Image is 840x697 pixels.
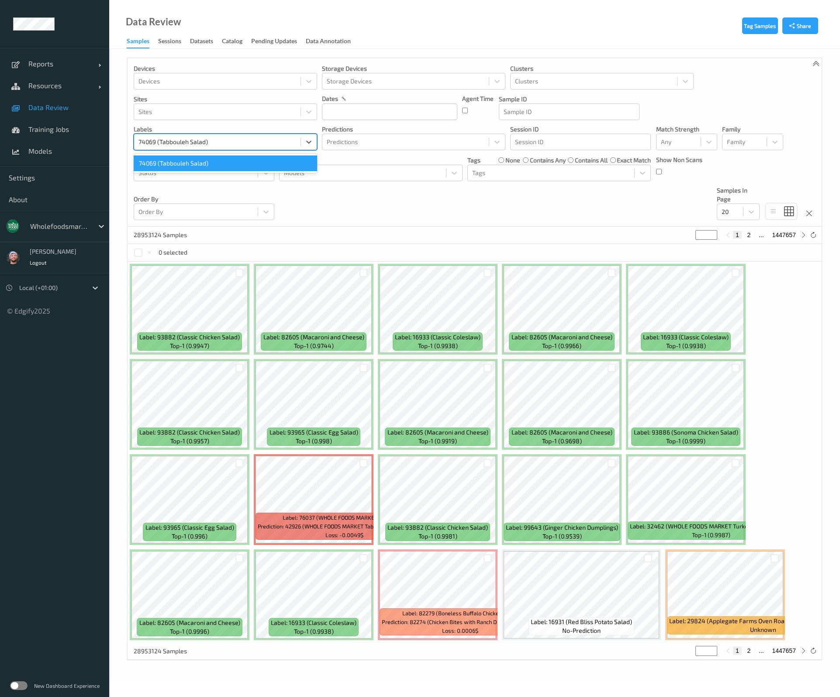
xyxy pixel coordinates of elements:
p: Storage Devices [322,64,505,73]
p: 28953124 Samples [134,647,199,656]
div: Datasets [190,37,213,48]
p: Match Strength [656,125,717,134]
a: Pending Updates [251,35,306,48]
button: ... [756,231,767,239]
div: Sessions [158,37,181,48]
button: Share [782,17,818,34]
span: top-1 (0.9957) [170,437,209,445]
div: Pending Updates [251,37,297,48]
span: Label: 93886 (Sonoma Chicken Salad) [634,428,738,437]
span: top-1 (0.9539) [543,532,582,541]
a: Catalog [222,35,251,48]
label: none [505,156,520,165]
span: top-1 (0.9938) [418,342,458,350]
div: Data Review [126,17,181,26]
span: top-1 (0.9987) [692,531,730,539]
a: Datasets [190,35,222,48]
p: Devices [134,64,317,73]
div: Catalog [222,37,242,48]
span: Label: 82605 (Macaroni and Cheese) [512,428,612,437]
span: Label: 93882 (Classic Chicken Salad) [139,428,240,437]
span: top-1 (0.9938) [666,342,706,350]
span: Label: 16933 (Classic Coleslaw) [271,618,356,627]
span: Loss: 0.0006$ [442,626,478,635]
button: ... [756,647,767,655]
a: Samples [127,35,158,48]
span: top-1 (0.996) [172,532,207,541]
p: Clusters [510,64,694,73]
span: top-1 (0.9947) [170,342,209,350]
p: Tags [467,156,480,165]
span: Label: 16933 (Classic Coleslaw) [395,333,480,342]
label: exact match [617,156,651,165]
span: Label: 93965 (Classic Egg Salad) [270,428,358,437]
span: Label: 32462 (WHOLE FOODS MARKET Turkey Chipotle Wrap) [630,522,792,531]
span: Prediction: 42926 (WHOLE FOODS MARKET Tabbouleh Salad) (0.9924) [258,522,431,531]
span: no-prediction [562,626,601,635]
span: top-1 (0.9996) [170,627,209,636]
button: Tag Samples [742,17,778,34]
p: Sample ID [499,95,640,104]
span: top-1 (0.9698) [542,437,582,445]
span: Prediction: 82274 (Chicken Bites with Ranch Dressing) (0.7113) [382,618,539,626]
p: 0 selected [159,248,187,257]
p: Predictions [322,125,505,134]
button: 1447657 [769,231,799,239]
p: labels [134,125,317,134]
span: Label: 82605 (Macaroni and Cheese) [139,618,240,627]
span: Label: 82605 (Macaroni and Cheese) [512,333,612,342]
span: Label: 82605 (Macaroni and Cheese) [387,428,488,437]
p: Order By [134,195,274,204]
span: Label: 16933 (Classic Coleslaw) [643,333,729,342]
span: top-1 (0.9938) [294,627,334,636]
p: Show Non Scans [656,155,702,164]
p: Family [722,125,783,134]
span: Label: 82279 (Boneless Buffalo Chicken Bites) [402,609,518,618]
span: top-1 (0.9919) [418,437,457,445]
p: 28953124 Samples [134,231,199,239]
span: Label: 93882 (Classic Chicken Salad) [139,333,240,342]
label: contains any [530,156,566,165]
span: Label: 93882 (Classic Chicken Salad) [387,523,488,532]
div: Samples [127,37,149,48]
button: 2 [744,647,753,655]
span: top-1 (0.998) [296,437,332,445]
p: Session ID [510,125,651,134]
a: Data Annotation [306,35,360,48]
div: 74069 (Tabbouleh Salad) [134,155,317,171]
span: unknown [750,625,776,634]
p: dates [322,94,338,103]
button: 1 [733,231,742,239]
span: Label: 93965 (Classic Egg Salad) [145,523,234,532]
span: Label: 99643 (Ginger Chicken Dumplings) [506,523,618,532]
div: Data Annotation [306,37,351,48]
p: Agent Time [462,94,494,103]
span: top-1 (0.9966) [542,342,581,350]
span: top-1 (0.9981) [418,532,457,541]
button: 1 [733,647,742,655]
button: 1447657 [769,647,799,655]
span: Loss: -0.0049$ [325,531,363,539]
p: Samples In Page [717,186,760,204]
a: Sessions [158,35,190,48]
span: top-1 (0.9999) [666,437,705,445]
label: contains all [575,156,608,165]
span: top-1 (0.9744) [294,342,334,350]
p: Models [279,156,463,165]
button: 2 [744,231,753,239]
p: Sites [134,95,317,104]
span: Label: 16931 (Red Bliss Potato Salad) [531,618,632,626]
span: Label: 76037 (WHOLE FOODS MARKET Tabbouleh) [283,513,406,522]
span: Label: 82605 (Macaroni and Cheese) [263,333,364,342]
